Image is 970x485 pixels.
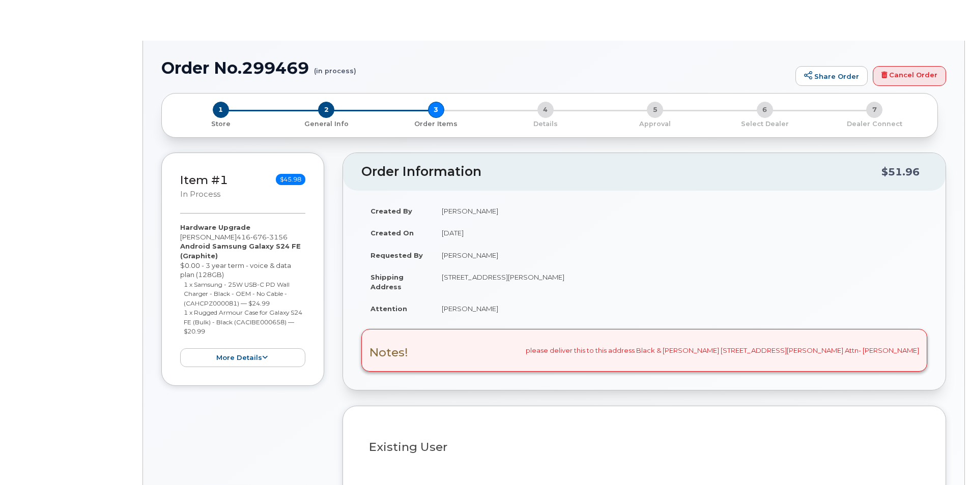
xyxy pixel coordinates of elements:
span: 676 [250,233,267,241]
td: [PERSON_NAME] [433,297,927,320]
strong: Android Samsung Galaxy S24 FE (Graphite) [180,242,301,260]
h2: Order Information [361,165,881,179]
p: Store [174,119,267,129]
strong: Created By [370,207,412,215]
h3: Notes! [369,346,408,359]
p: General Info [275,119,377,129]
strong: Requested By [370,251,423,259]
div: $51.96 [881,162,920,181]
td: [PERSON_NAME] [433,200,927,222]
h3: Existing User [369,441,920,453]
td: [PERSON_NAME] [433,244,927,266]
a: 2 General Info [271,118,381,129]
small: 1 x Samsung - 25W USB-C PD Wall Charger - Black - OEM - No Cable - (CAHCPZ000081) — $24.99 [184,281,290,307]
small: (in process) [314,59,356,75]
h1: Order No.299469 [161,59,790,77]
div: please deliver this to this address Black & [PERSON_NAME] [STREET_ADDRESS][PERSON_NAME] Attn- [PE... [361,329,927,372]
button: more details [180,348,305,367]
small: 1 x Rugged Armour Case for Galaxy S24 FE (Bulk) - Black (CACIBE000658) — $20.99 [184,309,302,335]
span: 3156 [267,233,288,241]
span: 1 [213,102,229,118]
span: 416 [237,233,288,241]
small: in process [180,190,220,199]
td: [STREET_ADDRESS][PERSON_NAME] [433,266,927,297]
strong: Hardware Upgrade [180,223,250,231]
strong: Shipping Address [370,273,404,291]
strong: Created On [370,229,414,237]
a: Share Order [795,66,868,86]
a: Cancel Order [873,66,946,86]
a: 1 Store [170,118,271,129]
span: $45.98 [276,174,305,185]
a: Item #1 [180,173,228,187]
td: [DATE] [433,222,927,244]
span: 2 [318,102,334,118]
strong: Attention [370,305,407,313]
div: [PERSON_NAME] $0.00 - 3 year term - voice & data plan (128GB) [180,223,305,367]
